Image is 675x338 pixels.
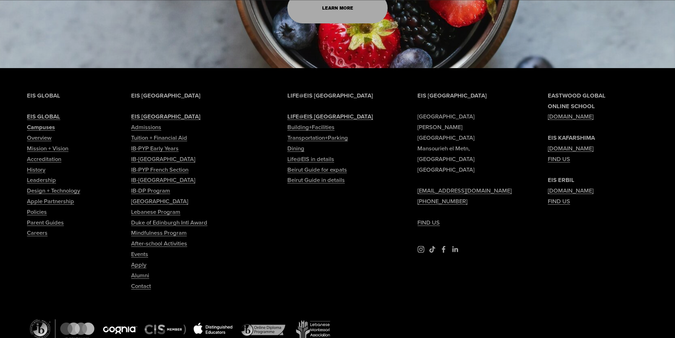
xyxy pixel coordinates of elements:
a: Accreditation [27,154,61,165]
a: Tuition + Financial Aid [131,133,187,143]
a: TikTok [429,246,436,253]
a: After-school Activities [131,238,187,249]
a: FIND US [548,196,570,207]
a: Admissions [131,122,161,133]
a: [DOMAIN_NAME] [548,185,594,196]
a: FIND US [548,154,570,165]
a: [PHONE_NUMBER] [417,196,467,207]
a: IB-PYP Early Years [131,143,179,154]
a: LinkedIn [451,246,459,253]
a: Mission + Vision [27,143,68,154]
a: Parent Guides [27,217,64,228]
a: Leadership [27,175,56,185]
a: Mindfulness Program [131,228,187,238]
strong: EIS GLOBAL [27,112,60,121]
strong: Campuses [27,123,55,131]
a: Alumni [131,270,149,281]
a: Dining [287,143,304,154]
a: Duke of Edinburgh Intl Award [131,217,207,228]
strong: EIS [GEOGRAPHIC_DATA] [131,112,201,121]
a: [GEOGRAPHIC_DATA] [131,196,188,207]
a: Life@EIS in details [287,154,334,165]
strong: LIFE@EIS [GEOGRAPHIC_DATA] [287,91,373,100]
a: Building+Facilities [287,122,334,133]
a: Beirut Guide for expats [287,165,347,175]
a: [EMAIL_ADDRESS][DOMAIN_NAME] [417,185,512,196]
a: IB-DP Program [131,185,170,196]
a: Careers [27,228,47,238]
a: EIS [GEOGRAPHIC_DATA] [131,111,201,122]
strong: EIS ERBIL [548,176,574,184]
strong: LIFE@EIS [GEOGRAPHIC_DATA] [287,112,373,121]
a: EIS GLOBAL [27,111,60,122]
a: IB-[GEOGRAPHIC_DATA] [131,175,195,185]
strong: EASTWOOD GLOBAL ONLINE SCHOOL [548,91,606,110]
a: Contact [131,281,151,292]
a: IB-[GEOGRAPHIC_DATA] [131,154,195,165]
a: FIND US [417,217,440,228]
a: Events [131,249,148,260]
strong: EIS [GEOGRAPHIC_DATA] [131,91,201,100]
a: Beirut Guide in details [287,175,345,185]
a: Policies [27,207,47,217]
a: [DOMAIN_NAME] [548,143,594,154]
a: [DOMAIN_NAME] [548,111,594,122]
a: Overview [27,133,51,143]
strong: EIS GLOBAL [27,91,60,100]
strong: EIS KAFARSHIMA [548,133,595,142]
a: Design + Technology [27,185,80,196]
a: IB-PYP French Section [131,165,189,175]
a: Campuses [27,122,55,133]
a: Transportation+Parking [287,133,348,143]
a: Apple Partnership [27,196,74,207]
a: LIFE@EIS [GEOGRAPHIC_DATA] [287,111,373,122]
a: Lebanese Program [131,207,180,217]
a: History [27,165,45,175]
strong: EIS [GEOGRAPHIC_DATA] [417,91,487,100]
p: [GEOGRAPHIC_DATA] [PERSON_NAME][GEOGRAPHIC_DATA] Mansourieh el Metn, [GEOGRAPHIC_DATA] [GEOGRAPHI... [417,90,518,228]
a: Apply [131,260,146,270]
a: Facebook [440,246,447,253]
a: Instagram [417,246,424,253]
